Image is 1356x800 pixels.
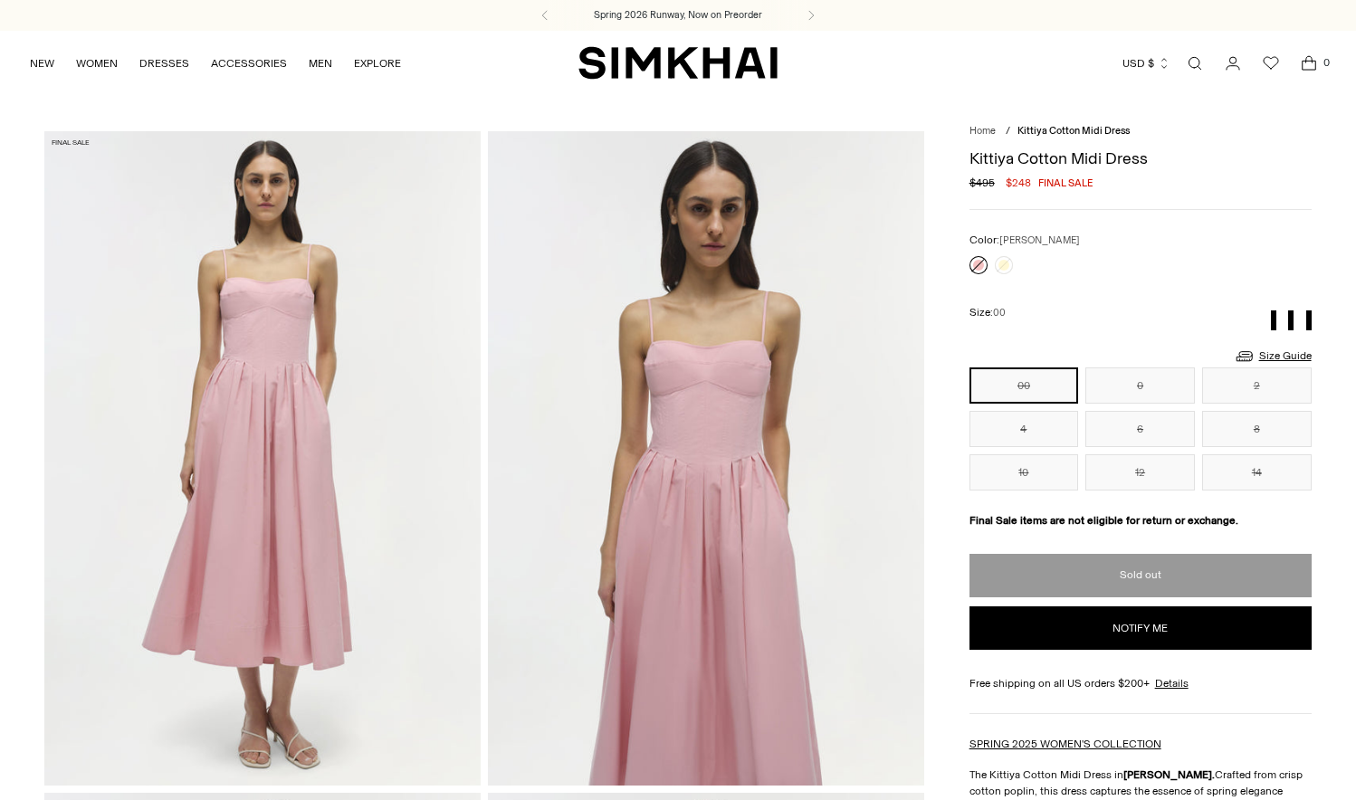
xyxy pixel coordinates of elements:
a: WOMEN [76,43,118,83]
a: SIMKHAI [578,45,778,81]
a: MEN [309,43,332,83]
div: Free shipping on all US orders $200+ [969,675,1312,691]
button: USD $ [1122,43,1170,83]
span: Kittiya Cotton Midi Dress [1017,125,1130,137]
a: SPRING 2025 WOMEN'S COLLECTION [969,738,1161,750]
s: $495 [969,175,995,191]
img: Kittiya Cotton Midi Dress [488,131,924,786]
a: NEW [30,43,54,83]
img: Kittiya Cotton Midi Dress [44,131,481,786]
button: 0 [1085,367,1195,404]
a: Go to the account page [1215,45,1251,81]
a: Size Guide [1234,345,1312,367]
button: 00 [969,367,1079,404]
nav: breadcrumbs [969,124,1312,139]
a: Open search modal [1177,45,1213,81]
button: 8 [1202,411,1312,447]
button: 6 [1085,411,1195,447]
button: 2 [1202,367,1312,404]
a: ACCESSORIES [211,43,287,83]
label: Size: [969,304,1006,321]
h1: Kittiya Cotton Midi Dress [969,150,1312,167]
div: / [1006,124,1010,139]
strong: [PERSON_NAME]. [1123,768,1215,781]
button: 14 [1202,454,1312,490]
a: Wishlist [1253,45,1289,81]
button: 10 [969,454,1079,490]
a: EXPLORE [354,43,401,83]
a: Home [969,125,996,137]
a: Details [1155,675,1189,691]
label: Color: [969,232,1080,249]
span: 0 [1318,54,1334,71]
span: $248 [1006,175,1031,191]
button: 12 [1085,454,1195,490]
button: 4 [969,411,1079,447]
a: Open cart modal [1291,45,1327,81]
a: DRESSES [139,43,189,83]
strong: Final Sale items are not eligible for return or exchange. [969,514,1238,527]
span: [PERSON_NAME] [999,234,1080,246]
a: Spring 2026 Runway, Now on Preorder [594,8,762,23]
button: Notify me [969,606,1312,650]
span: 00 [993,307,1006,319]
